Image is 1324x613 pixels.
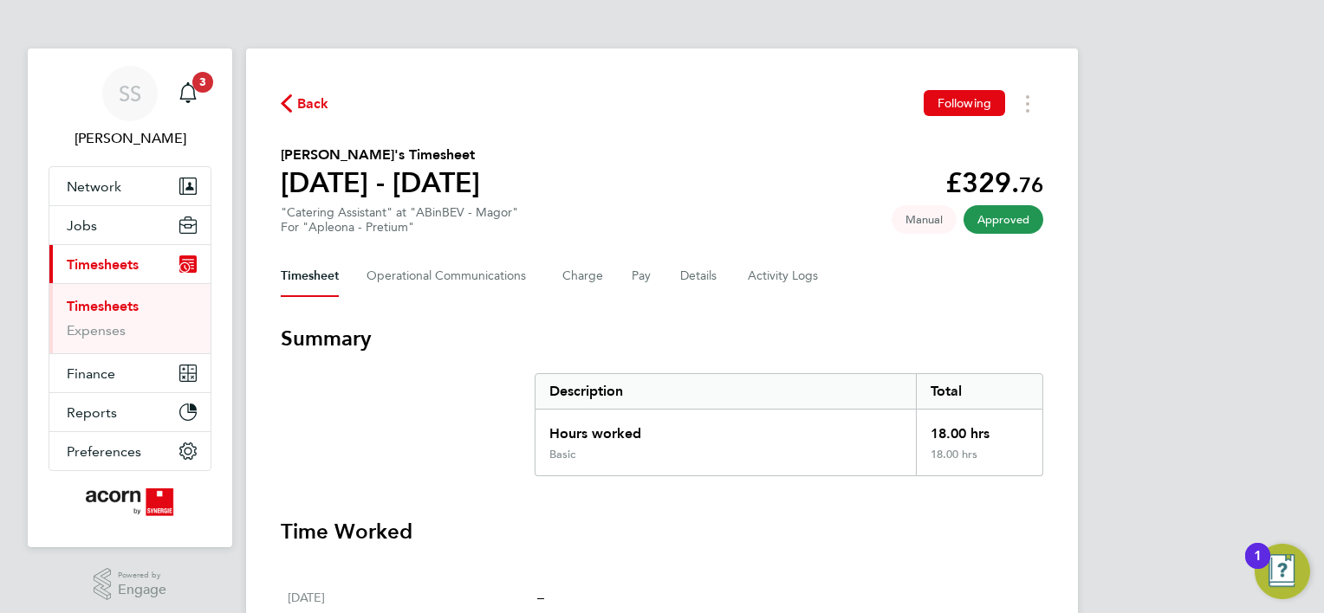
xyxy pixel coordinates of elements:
[916,410,1042,448] div: 18.00 hrs
[94,568,167,601] a: Powered byEngage
[924,90,1005,116] button: Following
[916,374,1042,409] div: Total
[964,205,1043,234] span: This timesheet has been approved.
[535,374,916,409] div: Description
[67,404,117,421] span: Reports
[49,128,211,149] span: Sally Smith
[281,93,329,114] button: Back
[537,589,544,605] span: –
[297,94,329,114] span: Back
[281,518,1043,545] h3: Time Worked
[67,443,141,460] span: Preferences
[67,256,139,273] span: Timesheets
[49,283,211,353] div: Timesheets
[49,488,211,516] a: Go to home page
[535,373,1043,476] div: Summary
[49,167,211,205] button: Network
[192,72,213,93] span: 3
[86,488,175,516] img: acornpeople-logo-retina.png
[171,66,205,121] a: 3
[49,393,211,431] button: Reports
[1012,90,1043,117] button: Timesheets Menu
[281,220,518,235] div: For "Apleona - Pretium"
[67,365,115,382] span: Finance
[67,217,97,234] span: Jobs
[49,245,211,283] button: Timesheets
[367,255,535,297] button: Operational Communications
[49,66,211,149] a: SS[PERSON_NAME]
[1254,556,1262,578] div: 1
[281,205,518,235] div: "Catering Assistant" at "ABinBEV - Magor"
[49,354,211,392] button: Finance
[748,255,821,297] button: Activity Logs
[562,255,604,297] button: Charge
[916,448,1042,475] div: 18.00 hrs
[49,432,211,470] button: Preferences
[281,255,339,297] button: Timesheet
[67,178,121,195] span: Network
[1255,544,1310,599] button: Open Resource Center, 1 new notification
[892,205,957,234] span: This timesheet was manually created.
[288,587,537,608] div: [DATE]
[28,48,232,547] nav: Main navigation
[680,255,720,297] button: Details
[49,206,211,244] button: Jobs
[938,95,991,111] span: Following
[67,322,126,339] a: Expenses
[1019,172,1043,197] span: 76
[118,568,166,583] span: Powered by
[632,255,652,297] button: Pay
[67,298,139,314] a: Timesheets
[945,166,1043,199] app-decimal: £329.
[535,410,916,448] div: Hours worked
[118,583,166,597] span: Engage
[119,82,141,105] span: SS
[281,325,1043,352] h3: Summary
[281,165,480,200] h1: [DATE] - [DATE]
[549,448,575,461] div: Basic
[281,145,480,165] h2: [PERSON_NAME]'s Timesheet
